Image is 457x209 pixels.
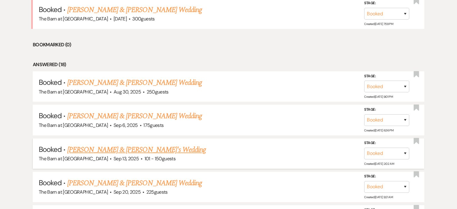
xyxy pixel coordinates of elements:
[144,155,175,162] span: 101 - 150 guests
[39,16,108,22] span: The Barn at [GEOGRAPHIC_DATA]
[114,89,141,95] span: Aug 30, 2025
[39,155,108,162] span: The Barn at [GEOGRAPHIC_DATA]
[143,122,163,128] span: 175 guests
[67,144,206,155] a: [PERSON_NAME] & [PERSON_NAME]'s Wedding
[39,122,108,128] span: The Barn at [GEOGRAPHIC_DATA]
[364,140,409,146] label: Stage:
[67,178,202,189] a: [PERSON_NAME] & [PERSON_NAME] Wedding
[39,189,108,195] span: The Barn at [GEOGRAPHIC_DATA]
[39,89,108,95] span: The Barn at [GEOGRAPHIC_DATA]
[39,145,62,154] span: Booked
[67,5,202,15] a: [PERSON_NAME] & [PERSON_NAME] Wedding
[67,111,202,121] a: [PERSON_NAME] & [PERSON_NAME] Wedding
[146,89,168,95] span: 250 guests
[39,111,62,120] span: Booked
[114,122,138,128] span: Sep 6, 2025
[364,162,394,166] span: Created: [DATE] 2:02 AM
[364,106,409,113] label: Stage:
[146,189,167,195] span: 225 guests
[114,155,139,162] span: Sep 13, 2025
[33,61,424,69] li: Answered (18)
[114,16,127,22] span: [DATE]
[114,189,141,195] span: Sep 20, 2025
[364,128,393,132] span: Created: [DATE] 6:36 PM
[364,22,393,26] span: Created: [DATE] 7:59 PM
[364,73,409,80] label: Stage:
[39,78,62,87] span: Booked
[33,41,424,49] li: Bookmarked (0)
[364,173,409,180] label: Stage:
[132,16,154,22] span: 300 guests
[67,77,202,88] a: [PERSON_NAME] & [PERSON_NAME] Wedding
[39,5,62,14] span: Booked
[364,95,393,99] span: Created: [DATE] 9:01 PM
[39,178,62,187] span: Booked
[364,195,393,199] span: Created: [DATE] 9:21 AM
